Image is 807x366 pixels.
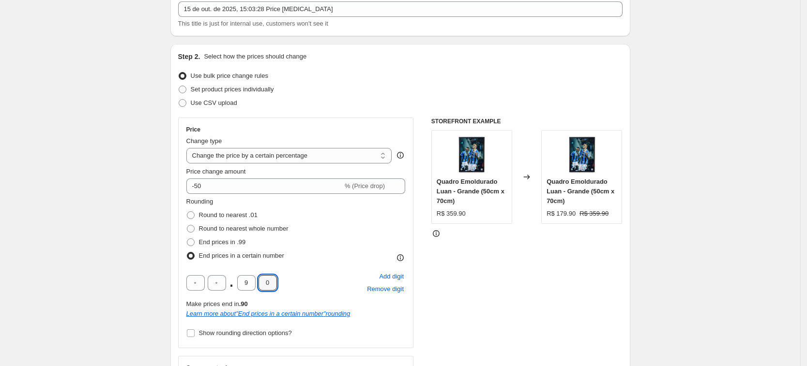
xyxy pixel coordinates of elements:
input: ﹡ [208,275,226,291]
span: Rounding [186,198,213,205]
span: Round to nearest whole number [199,225,289,232]
span: Quadro Emoldurado Luan - Grande (50cm x 70cm) [547,178,614,205]
div: R$ 359.90 [437,209,466,219]
span: Make prices end in [186,300,248,307]
span: Use CSV upload [191,99,237,106]
span: Show rounding direction options? [199,329,292,337]
span: Use bulk price change rules [191,72,268,79]
input: -15 [186,178,343,194]
b: .90 [239,300,248,307]
div: help [396,150,405,160]
button: Add placeholder [378,270,405,283]
input: ﹡ [237,275,256,291]
h3: Price [186,126,200,133]
span: Remove digit [367,284,404,294]
span: This title is just for internal use, customers won't see it [178,20,328,27]
i: Learn more about " End prices in a certain number " rounding [186,310,350,317]
h6: STOREFRONT EXAMPLE [431,117,623,125]
button: Remove placeholder [365,283,405,295]
img: 717893-1200-1200_80x.jpg [452,135,491,174]
span: Set product prices individually [191,86,274,93]
span: . [229,275,234,291]
div: R$ 179.90 [547,209,576,219]
span: Add digit [379,272,404,281]
input: ﹡ [259,275,277,291]
span: % (Price drop) [345,182,385,190]
span: End prices in a certain number [199,252,284,259]
input: 30% off holiday sale [178,1,623,17]
span: Price change amount [186,168,246,175]
span: Round to nearest .01 [199,211,258,219]
strike: R$ 359.90 [579,209,609,219]
a: Learn more about"End prices in a certain number"rounding [186,310,350,317]
span: Quadro Emoldurado Luan - Grande (50cm x 70cm) [437,178,504,205]
img: 717893-1200-1200_80x.jpg [563,135,601,174]
input: ﹡ [186,275,205,291]
span: Change type [186,137,222,145]
p: Select how the prices should change [204,52,306,61]
h2: Step 2. [178,52,200,61]
span: End prices in .99 [199,238,246,246]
